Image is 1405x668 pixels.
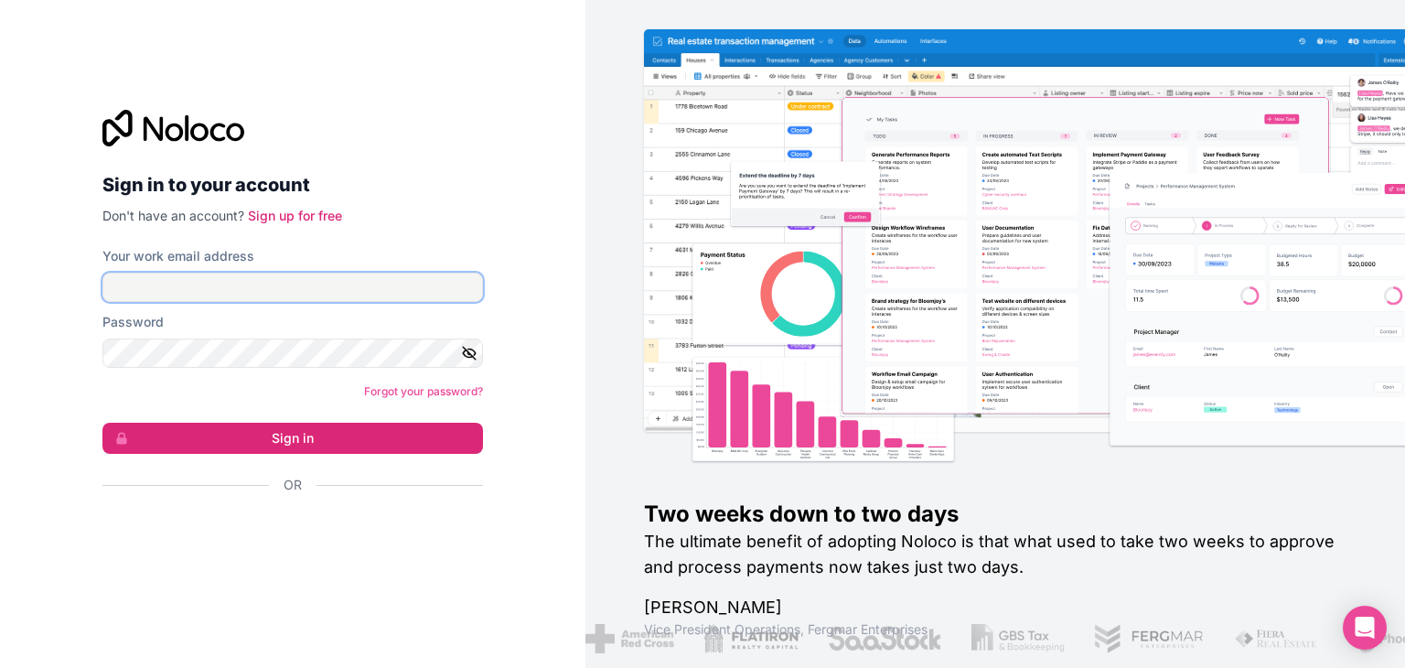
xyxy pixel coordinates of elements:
span: Or [284,476,302,494]
h2: Sign in to your account [102,168,483,201]
input: Password [102,339,483,368]
input: Email address [102,273,483,302]
img: /assets/american-red-cross-BAupjrZR.png [549,624,638,653]
a: Forgot your password? [364,384,483,398]
div: Open Intercom Messenger [1343,606,1387,650]
label: Your work email address [102,247,254,265]
button: Sign in [102,423,483,454]
label: Password [102,313,164,331]
h1: Vice President Operations , Fergmar Enterprises [644,620,1346,639]
h2: The ultimate benefit of adopting Noloco is that what used to take two weeks to approve and proces... [644,529,1346,580]
a: Sign up for free [248,208,342,223]
span: Don't have an account? [102,208,244,223]
h1: Two weeks down to two days [644,500,1346,529]
iframe: Sign in with Google Button [93,514,477,555]
h1: [PERSON_NAME] [644,595,1346,620]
